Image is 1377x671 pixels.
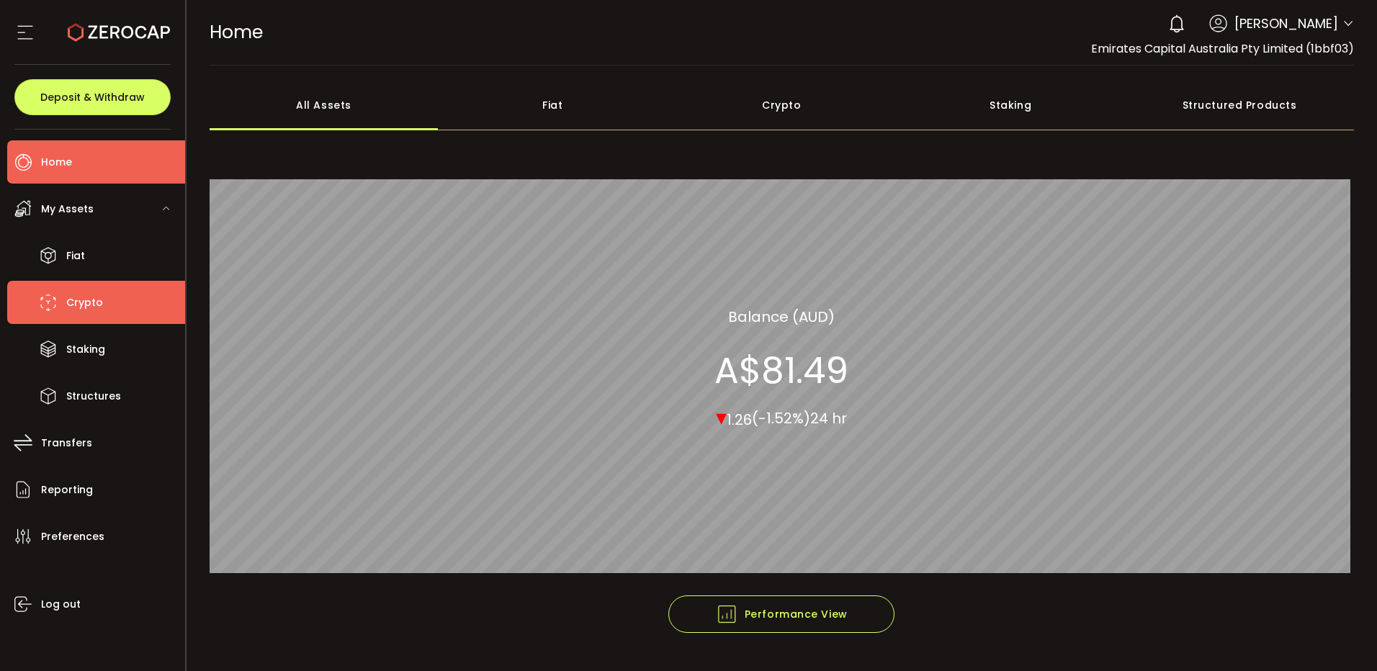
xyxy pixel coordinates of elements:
[716,603,848,625] span: Performance View
[752,408,810,428] span: (-1.52%)
[438,80,667,130] div: Fiat
[210,80,439,130] div: All Assets
[667,80,896,130] div: Crypto
[810,408,847,428] span: 24 hr
[896,80,1125,130] div: Staking
[1305,602,1377,671] iframe: Chat Widget
[66,292,103,313] span: Crypto
[66,339,105,360] span: Staking
[41,594,81,615] span: Log out
[716,401,727,432] span: ▾
[41,526,104,547] span: Preferences
[714,348,848,392] section: A$81.49
[1091,40,1354,57] span: Emirates Capital Australia Pty Limited (1bbf03)
[210,19,263,45] span: Home
[41,199,94,220] span: My Assets
[41,152,72,173] span: Home
[1125,80,1354,130] div: Structured Products
[41,479,93,500] span: Reporting
[66,246,85,266] span: Fiat
[40,92,145,102] span: Deposit & Withdraw
[668,595,894,633] button: Performance View
[1234,14,1338,33] span: [PERSON_NAME]
[14,79,171,115] button: Deposit & Withdraw
[728,305,835,327] section: Balance (AUD)
[727,409,752,429] span: 1.26
[41,433,92,454] span: Transfers
[66,386,121,407] span: Structures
